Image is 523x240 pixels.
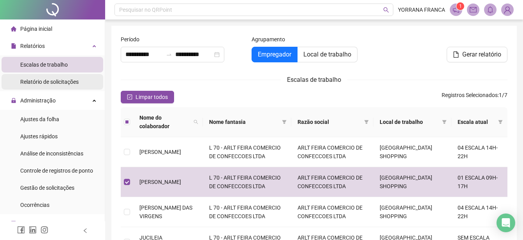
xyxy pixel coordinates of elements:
span: [PERSON_NAME] [139,179,181,185]
td: L 70 - ARLT FEIRA COMERCIO DE CONFECCOES LTDA [203,197,292,227]
span: filter [497,116,504,128]
span: Razão social [298,118,361,126]
td: 04 ESCALA 14H-22H [451,137,507,167]
td: 04 ESCALA 14H-22H [451,197,507,227]
span: check-square [127,94,132,100]
span: Escalas de trabalho [20,62,68,68]
span: mail [470,6,477,13]
span: search [192,112,200,132]
span: Controle de registros de ponto [20,168,93,174]
span: Registros Selecionados [442,92,498,98]
span: Período [121,35,139,44]
span: linkedin [29,226,37,234]
span: Página inicial [20,26,52,32]
span: Escala atual [458,118,495,126]
span: instagram [41,226,48,234]
span: file [11,43,16,49]
span: Agrupamento [252,35,285,44]
span: home [11,26,16,32]
span: Ocorrências [20,202,49,208]
sup: 1 [456,2,464,10]
span: [PERSON_NAME] [139,149,181,155]
span: bell [487,6,494,13]
button: Gerar relatório [447,47,507,62]
span: 1 [459,4,462,9]
span: filter [363,116,370,128]
span: Administração [20,97,56,104]
span: Gerar relatório [462,50,501,59]
img: 94775 [502,4,513,16]
span: Ajustes da folha [20,116,59,122]
span: facebook [17,226,25,234]
span: Local de trabalho [380,118,438,126]
span: search [383,7,389,13]
span: Relatório de solicitações [20,79,79,85]
span: search [194,120,198,124]
span: file [453,51,459,58]
td: [GEOGRAPHIC_DATA] SHOPPING [373,197,451,227]
span: Aceite de uso [20,221,52,227]
span: Nome fantasia [209,118,279,126]
span: Nome do colaborador [139,113,190,131]
td: ARLT FEIRA COMERCIO DE CONFECCOES LTDA [291,167,373,197]
td: L 70 - ARLT FEIRA COMERCIO DE CONFECCOES LTDA [203,137,292,167]
span: Local de trabalho [303,51,351,58]
span: Relatórios [20,43,45,49]
span: Ajustes rápidos [20,133,58,139]
span: Análise de inconsistências [20,150,83,157]
span: to [166,51,172,58]
span: audit [11,221,16,226]
td: 01 ESCALA 09H-17H [451,167,507,197]
span: Escalas de trabalho [287,76,341,83]
span: : 1 / 7 [442,91,507,103]
td: L 70 - ARLT FEIRA COMERCIO DE CONFECCOES LTDA [203,167,292,197]
span: filter [364,120,369,124]
span: filter [498,120,503,124]
span: [PERSON_NAME] DAS VIRGENS [139,205,192,219]
span: left [83,228,88,233]
span: filter [280,116,288,128]
td: ARLT FEIRA COMERCIO DE CONFECCOES LTDA [291,197,373,227]
span: filter [440,116,448,128]
span: Limpar todos [136,93,168,101]
span: swap-right [166,51,172,58]
span: YORRANA FRANCA [398,5,445,14]
td: [GEOGRAPHIC_DATA] SHOPPING [373,137,451,167]
div: Open Intercom Messenger [497,214,515,232]
td: [GEOGRAPHIC_DATA] SHOPPING [373,167,451,197]
span: Gestão de solicitações [20,185,74,191]
button: Limpar todos [121,91,174,103]
span: notification [453,6,460,13]
span: filter [442,120,447,124]
td: ARLT FEIRA COMERCIO DE CONFECCOES LTDA [291,137,373,167]
span: lock [11,98,16,103]
span: filter [282,120,287,124]
span: Empregador [258,51,291,58]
